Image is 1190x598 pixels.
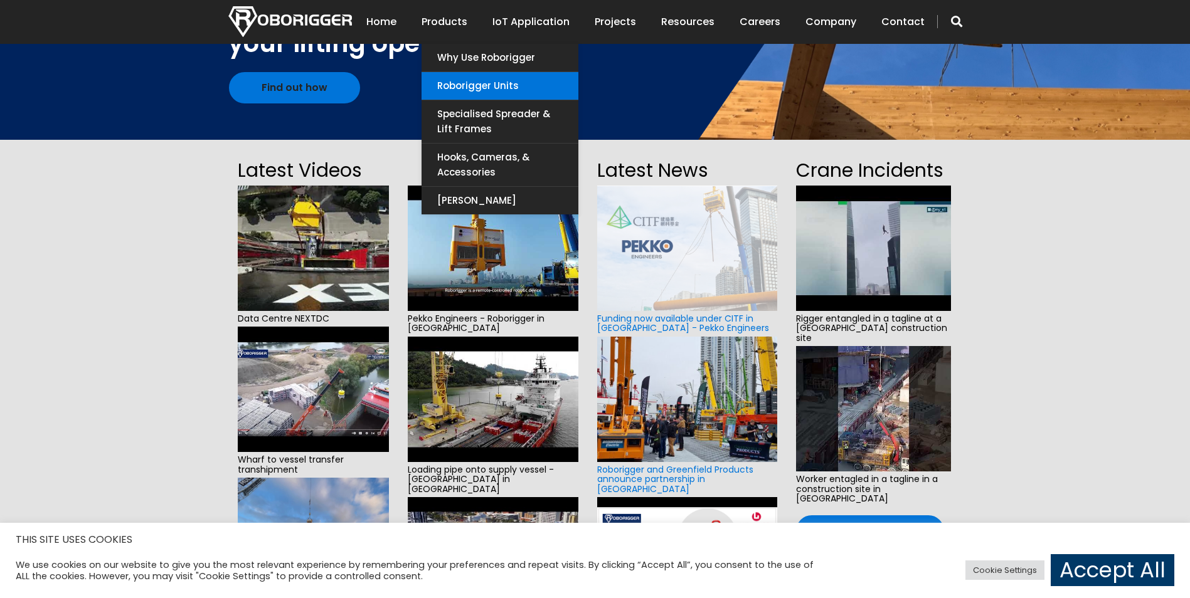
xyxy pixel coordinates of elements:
[408,462,579,497] span: Loading pipe onto supply vessel - [GEOGRAPHIC_DATA] in [GEOGRAPHIC_DATA]
[661,3,715,41] a: Resources
[597,463,753,495] a: Roborigger and Greenfield Products announce partnership in [GEOGRAPHIC_DATA]
[422,187,578,214] a: [PERSON_NAME]
[422,3,467,41] a: Products
[805,3,856,41] a: Company
[238,155,389,186] h2: Latest Videos
[796,155,951,186] h2: Crane Incidents
[422,100,578,143] a: Specialised Spreader & Lift Frames
[16,532,1174,548] h5: THIS SITE USES COOKIES
[229,72,360,103] a: Find out how
[408,186,579,311] img: hqdefault.jpg
[796,471,951,506] span: Worker entagled in a tagline in a construction site in [GEOGRAPHIC_DATA]
[238,452,389,478] span: Wharf to vessel transfer transhipment
[1051,554,1174,586] a: Accept All
[366,3,396,41] a: Home
[740,3,780,41] a: Careers
[965,560,1044,580] a: Cookie Settings
[422,144,578,186] a: Hooks, Cameras, & Accessories
[597,312,769,334] a: Funding now available under CITF in [GEOGRAPHIC_DATA] - Pekko Engineers
[408,311,579,337] span: Pekko Engineers - Roborigger in [GEOGRAPHIC_DATA]
[595,3,636,41] a: Projects
[796,186,951,311] img: hqdefault.jpg
[796,346,951,471] img: hqdefault.jpg
[796,311,951,346] span: Rigger entangled in a tagline at a [GEOGRAPHIC_DATA] construction site
[881,3,925,41] a: Contact
[796,515,944,547] a: See all incidents
[238,311,389,327] span: Data Centre NEXTDC
[422,72,578,100] a: Roborigger Units
[16,559,827,582] div: We use cookies on our website to give you the most relevant experience by remembering your prefer...
[492,3,570,41] a: IoT Application
[408,337,579,462] img: hqdefault.jpg
[597,155,777,186] h2: Latest News
[238,327,389,452] img: hqdefault.jpg
[228,6,352,37] img: Nortech
[422,44,578,71] a: Why use Roborigger
[238,186,389,311] img: hqdefault.jpg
